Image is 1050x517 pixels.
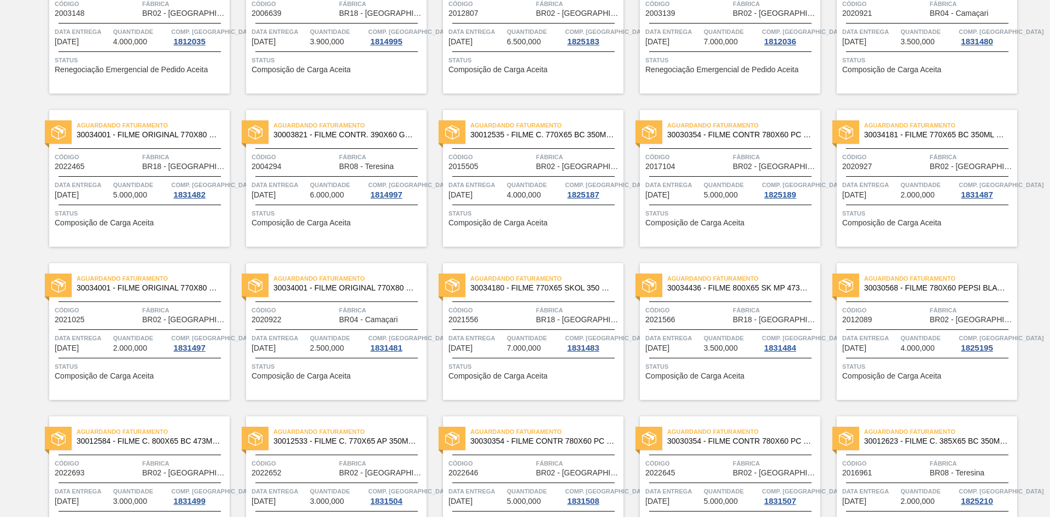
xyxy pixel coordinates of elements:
img: status [445,278,459,293]
span: 30034181 - FILME 770X65 BC 350ML MP C12 [864,131,1008,139]
a: Comp. [GEOGRAPHIC_DATA]1831484 [762,333,818,352]
span: Fábrica [339,458,424,469]
span: Aguardando Faturamento [77,273,230,284]
span: 2015505 [448,162,479,171]
a: Comp. [GEOGRAPHIC_DATA]1825189 [762,179,818,199]
span: BR04 - Camaçari [930,9,988,18]
span: Quantidade [113,179,169,190]
img: status [248,278,262,293]
span: 25/09/2025 [842,38,866,46]
a: Comp. [GEOGRAPHIC_DATA]1831483 [565,333,621,352]
span: Composição de Carga Aceita [842,372,941,380]
span: BR02 - Sergipe [733,469,818,477]
span: Status [55,55,227,66]
span: 2003139 [645,9,675,18]
img: status [51,432,66,446]
span: Comp. Carga [762,333,847,344]
span: Comp. Carga [565,333,650,344]
a: Comp. [GEOGRAPHIC_DATA]1831504 [368,486,424,506]
img: status [839,125,853,140]
span: Data entrega [252,26,307,37]
img: status [642,278,656,293]
span: 2012089 [842,316,872,324]
span: Data entrega [645,486,701,497]
div: 1814997 [368,190,404,199]
span: Código [448,152,533,162]
span: Comp. Carga [762,26,847,37]
span: 2017104 [645,162,675,171]
span: Código [55,305,139,316]
span: Status [448,55,621,66]
span: 4.000,000 [507,191,541,199]
span: BR08 - Teresina [339,162,394,171]
span: 2012807 [448,9,479,18]
span: 2022652 [252,469,282,477]
span: Código [645,152,730,162]
span: Comp. Carga [959,486,1043,497]
div: 1814995 [368,37,404,46]
span: Aguardando Faturamento [77,120,230,131]
span: 14/09/2025 [252,38,276,46]
span: Fábrica [536,305,621,316]
span: Composição de Carga Aceita [55,219,154,227]
span: 02/10/2025 [842,191,866,199]
span: 26/09/2025 [252,191,276,199]
span: 30030354 - FILME CONTR 780X60 PC LT350 NIV24 [470,437,615,445]
span: 02/10/2025 [448,344,472,352]
a: Comp. [GEOGRAPHIC_DATA]1825187 [565,179,621,199]
span: 4.000,000 [113,38,147,46]
span: 2021566 [645,316,675,324]
img: status [51,278,66,293]
span: Data entrega [55,486,110,497]
span: Composição de Carga Aceita [252,372,351,380]
span: Aguardando Faturamento [77,426,230,437]
a: statusAguardando Faturamento30034001 - FILME ORIGINAL 770X80 350X12 MPCódigo2021025FábricaBR02 - ... [33,263,230,400]
span: Fábrica [930,458,1014,469]
span: Comp. Carga [171,486,256,497]
span: BR02 - Sergipe [536,9,621,18]
span: 30012623 - FILME C. 385X65 BC 350ML 429 [864,437,1008,445]
span: Data entrega [448,333,504,344]
span: 09/09/2025 [55,38,79,46]
span: 7.000,000 [704,38,738,46]
span: Aguardando Faturamento [667,273,820,284]
span: Status [252,55,424,66]
a: statusAguardando Faturamento30034001 - FILME ORIGINAL 770X80 350X12 MPCódigo2020922FábricaBR04 - ... [230,263,427,400]
span: Renegociação Emergencial de Pedido Aceita [645,66,798,74]
span: Quantidade [901,486,956,497]
span: Status [645,55,818,66]
span: 30030568 - FILME 780X60 PEPSI BLACK NIV24 [864,284,1008,292]
span: Data entrega [55,333,110,344]
span: 30034001 - FILME ORIGINAL 770X80 350X12 MP [77,131,221,139]
a: Comp. [GEOGRAPHIC_DATA]1825195 [959,333,1014,352]
span: 2022645 [645,469,675,477]
span: Data entrega [252,333,307,344]
span: 30012533 - FILME C. 770X65 AP 350ML C12 429 [273,437,418,445]
span: BR18 - Pernambuco [339,9,424,18]
span: 3.500,000 [901,38,935,46]
span: Data entrega [55,26,110,37]
span: Quantidade [901,333,956,344]
a: statusAguardando Faturamento30030568 - FILME 780X60 PEPSI BLACK NIV24Código2012089FábricaBR02 - [... [820,263,1017,400]
span: Aguardando Faturamento [273,426,427,437]
img: status [642,125,656,140]
span: Comp. Carga [959,179,1043,190]
span: BR02 - Sergipe [142,9,227,18]
span: Status [252,361,424,372]
span: Aguardando Faturamento [864,273,1017,284]
span: Composição de Carga Aceita [448,219,547,227]
span: Data entrega [842,333,898,344]
span: 26/09/2025 [55,191,79,199]
span: Data entrega [448,179,504,190]
span: 2006639 [252,9,282,18]
span: BR02 - Sergipe [930,162,1014,171]
span: 28/09/2025 [645,191,669,199]
span: Aguardando Faturamento [273,273,427,284]
div: 1825187 [565,190,601,199]
span: 04/10/2025 [645,344,669,352]
span: Fábrica [142,152,227,162]
span: Data entrega [252,486,307,497]
span: 2004294 [252,162,282,171]
span: Status [842,55,1014,66]
span: Composição de Carga Aceita [448,372,547,380]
